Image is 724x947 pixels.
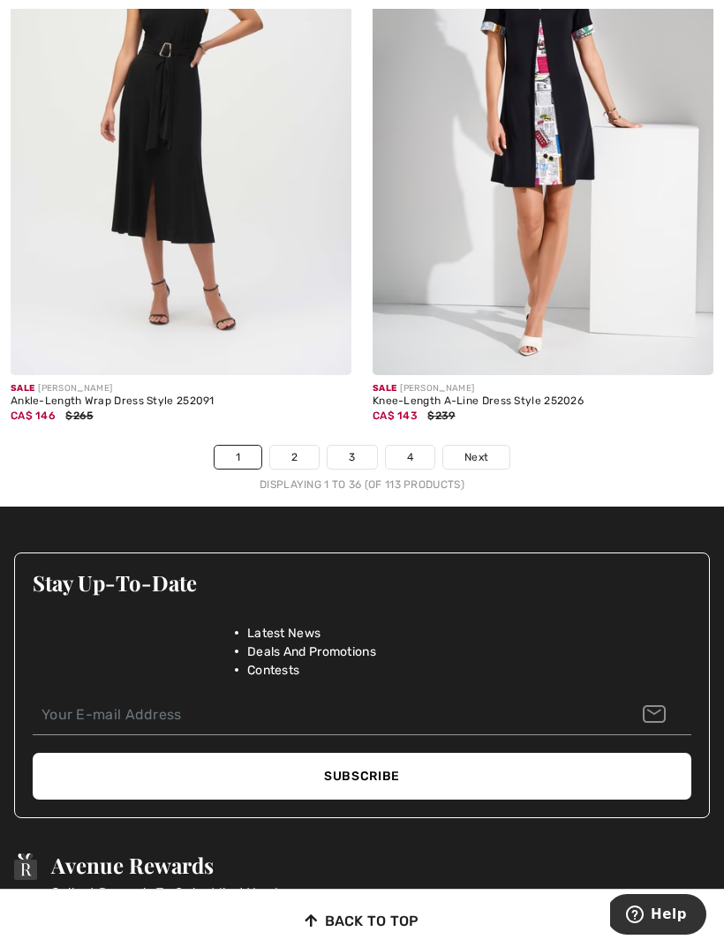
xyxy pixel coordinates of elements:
[328,446,376,469] a: 3
[33,571,691,594] h3: Stay Up-To-Date
[373,383,396,394] span: Sale
[247,624,321,643] span: Latest News
[247,661,299,680] span: Contests
[215,446,261,469] a: 1
[427,410,455,422] span: $239
[443,446,509,469] a: Next
[270,446,319,469] a: 2
[11,382,351,395] div: [PERSON_NAME]
[610,894,706,938] iframe: Opens a widget where you can find more information
[11,383,34,394] span: Sale
[11,410,56,422] span: CA$ 146
[14,853,37,880] img: Avenue Rewards
[33,753,691,800] button: Subscribe
[65,410,93,422] span: $265
[11,395,351,408] div: Ankle-Length Wrap Dress Style 252091
[33,695,691,735] input: Your E-mail Address
[386,446,434,469] a: 4
[373,395,713,408] div: Knee-Length A-Line Dress Style 252026
[51,883,316,921] p: Collect Rewards To Order What You Love For FREE!
[51,853,316,876] h3: Avenue Rewards
[464,449,488,465] span: Next
[247,643,376,661] span: Deals And Promotions
[373,410,418,422] span: CA$ 143
[373,382,713,395] div: [PERSON_NAME]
